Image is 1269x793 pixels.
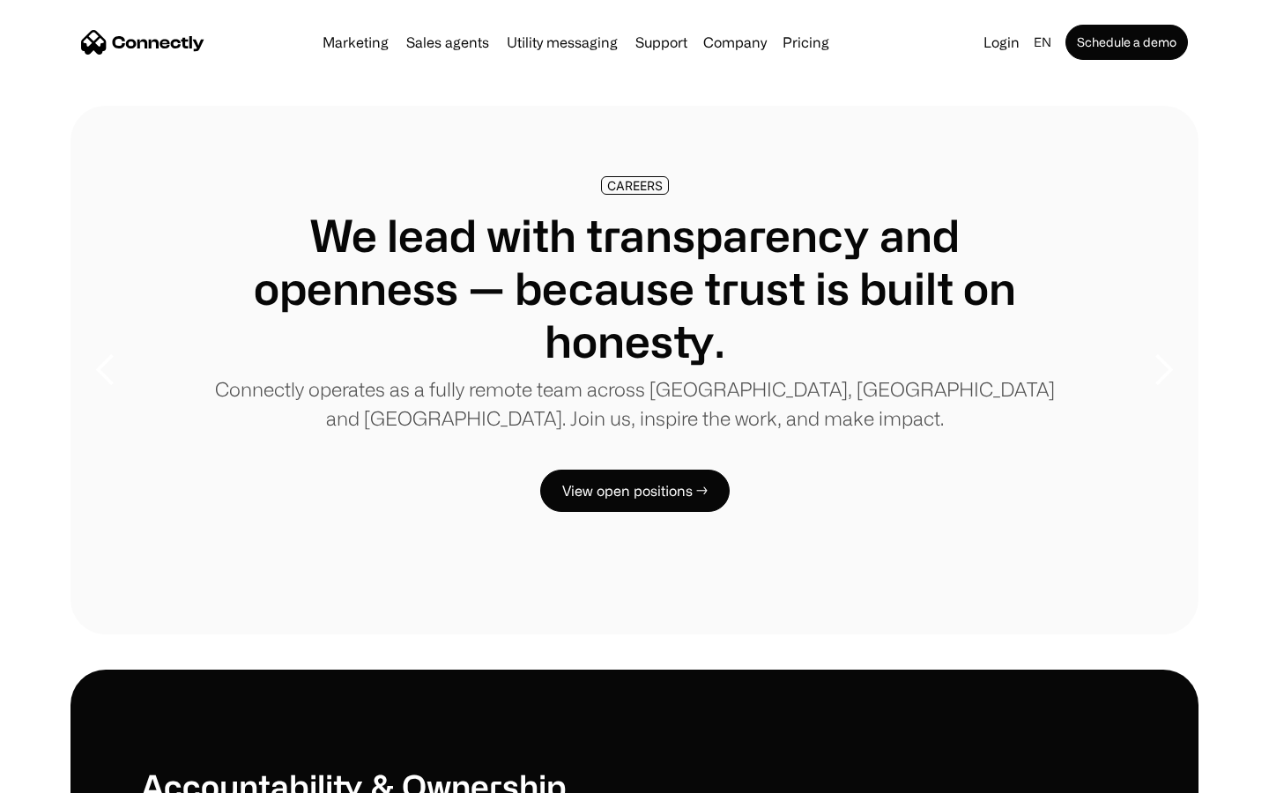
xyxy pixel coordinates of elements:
div: Company [703,30,767,55]
a: View open positions → [540,470,730,512]
a: Support [628,35,694,49]
div: CAREERS [607,179,663,192]
h1: We lead with transparency and openness — because trust is built on honesty. [211,209,1057,367]
a: Utility messaging [500,35,625,49]
ul: Language list [35,762,106,787]
a: Pricing [775,35,836,49]
p: Connectly operates as a fully remote team across [GEOGRAPHIC_DATA], [GEOGRAPHIC_DATA] and [GEOGRA... [211,374,1057,433]
a: Marketing [315,35,396,49]
a: Login [976,30,1027,55]
a: Schedule a demo [1065,25,1188,60]
a: Sales agents [399,35,496,49]
aside: Language selected: English [18,760,106,787]
div: en [1034,30,1051,55]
